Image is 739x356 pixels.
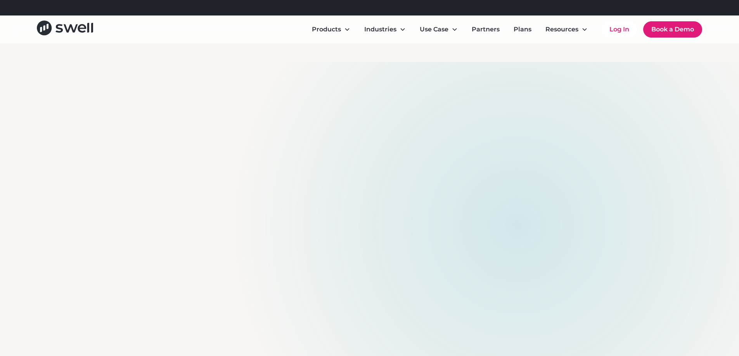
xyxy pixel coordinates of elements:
[306,22,357,37] div: Products
[420,25,448,34] div: Use Case
[507,22,538,37] a: Plans
[539,22,594,37] div: Resources
[466,22,506,37] a: Partners
[643,21,702,38] a: Book a Demo
[602,22,637,37] a: Log In
[37,21,93,38] a: home
[414,22,464,37] div: Use Case
[364,25,396,34] div: Industries
[312,25,341,34] div: Products
[358,22,412,37] div: Industries
[545,25,578,34] div: Resources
